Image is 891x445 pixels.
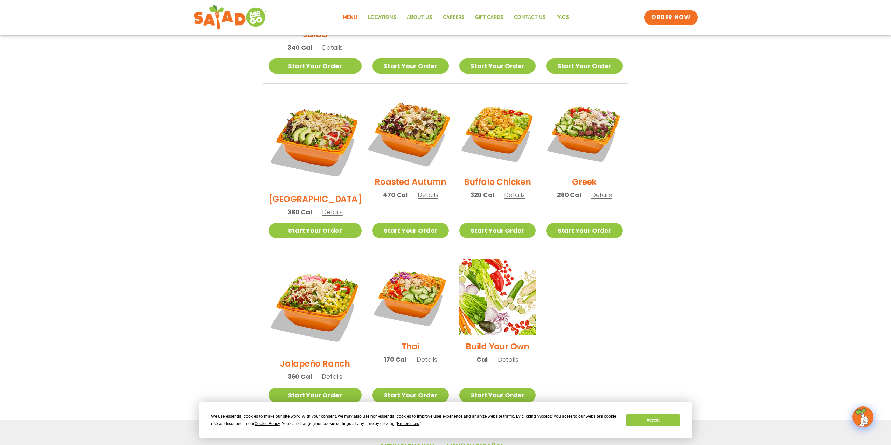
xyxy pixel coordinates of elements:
[546,223,622,238] a: Start Your Order
[337,9,574,26] nav: Menu
[269,223,362,238] a: Start Your Order
[459,388,536,403] a: Start Your Order
[269,193,362,205] h2: [GEOGRAPHIC_DATA]
[288,372,312,381] span: 360 Cal
[644,10,697,25] a: ORDER NOW
[211,413,618,427] div: We use essential cookies to make our site work. With your consent, we may also use non-essential ...
[418,190,438,199] span: Details
[322,372,342,381] span: Details
[322,43,343,52] span: Details
[255,421,280,426] span: Cookie Policy
[287,207,312,217] span: 380 Cal
[372,259,448,335] img: Product photo for Thai Salad
[572,176,597,188] h2: Greek
[464,176,531,188] h2: Buffalo Chicken
[383,190,408,200] span: 470 Cal
[402,9,438,26] a: About Us
[459,58,536,74] a: Start Your Order
[372,223,448,238] a: Start Your Order
[417,355,437,364] span: Details
[438,9,470,26] a: Careers
[372,58,448,74] a: Start Your Order
[372,388,448,403] a: Start Your Order
[546,58,622,74] a: Start Your Order
[509,9,551,26] a: Contact Us
[269,259,362,352] img: Product photo for Jalapeño Ranch Salad
[504,190,525,199] span: Details
[363,9,402,26] a: Locations
[853,407,873,427] img: wpChatIcon
[375,176,446,188] h2: Roasted Autumn
[269,388,362,403] a: Start Your Order
[476,355,487,364] span: Cal
[459,259,536,335] img: Product photo for Build Your Own
[591,190,612,199] span: Details
[557,190,581,200] span: 260 Cal
[194,4,267,32] img: new-SAG-logo-768×292
[470,9,509,26] a: GIFT CARDS
[287,43,312,52] span: 340 Cal
[459,223,536,238] a: Start Your Order
[199,402,692,438] div: Cookie Consent Prompt
[498,355,518,364] span: Details
[269,94,362,188] img: Product photo for BBQ Ranch Salad
[322,208,343,216] span: Details
[402,340,420,353] h2: Thai
[546,94,622,171] img: Product photo for Greek Salad
[337,9,363,26] a: Menu
[366,88,455,177] img: Product photo for Roasted Autumn Salad
[626,414,680,426] button: Accept
[280,357,350,370] h2: Jalapeño Ranch
[384,355,406,364] span: 170 Cal
[470,190,494,200] span: 320 Cal
[551,9,574,26] a: FAQs
[459,94,536,171] img: Product photo for Buffalo Chicken Salad
[651,13,690,22] span: ORDER NOW
[466,340,529,353] h2: Build Your Own
[397,421,419,426] span: Preferences
[269,58,362,74] a: Start Your Order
